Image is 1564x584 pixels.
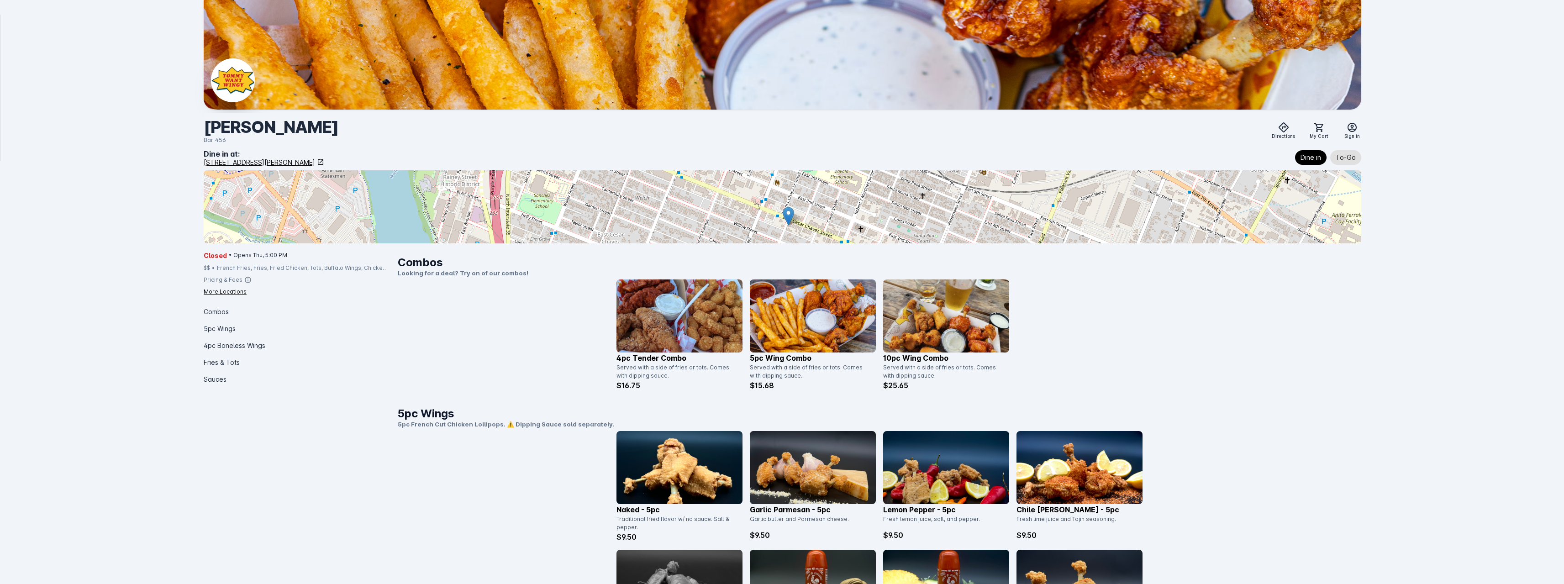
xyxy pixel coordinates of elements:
mat-chip-listbox: Fulfillment [1295,148,1361,167]
p: $9.50 [883,530,1009,541]
div: • [212,264,215,272]
div: Served with a side of fries or tots. Comes with dipping sauce. [616,363,737,380]
p: 5pc Wing Combo [750,353,876,363]
p: $16.75 [616,380,743,391]
div: Fries & Tots [204,354,390,371]
div: Fresh lemon juice, salt, and pepper. [883,515,1004,530]
img: catalog item [883,279,1009,353]
div: Pricing & Fees [204,276,242,284]
img: catalog item [616,279,743,353]
div: French Fries, Fries, Fried Chicken, Tots, Buffalo Wings, Chicken, Wings, Fried Pickles [217,264,390,272]
div: Dine in at: [204,148,324,159]
p: Lemon Pepper - 5pc [883,504,1009,515]
div: Bar 456 [204,136,338,145]
div: Fresh lime juice and Tajin seasoning. [1016,515,1137,530]
p: $9.50 [616,531,743,542]
div: 5pc Wings [204,320,390,337]
div: Served with a side of fries or tots. Comes with dipping sauce. [750,363,870,380]
img: catalog item [1016,431,1143,504]
img: Marker [783,207,794,226]
div: Sauces [204,371,390,388]
img: catalog item [616,431,743,504]
span: Directions [1272,133,1295,140]
div: Garlic butter and Parmesan cheese. [750,515,870,530]
p: Looking for a deal? Try on of our combos! [398,269,1361,278]
p: Naked - 5pc [616,504,743,515]
p: 10pc Wing Combo [883,353,1009,363]
div: $$ [204,264,210,272]
span: Dine in [1301,152,1321,163]
p: $9.50 [1016,530,1143,541]
p: Garlic Parmesan - 5pc [750,504,876,515]
img: Business Logo [211,58,255,102]
img: catalog item [883,431,1009,504]
p: $9.50 [750,530,876,541]
div: 4pc Boneless Wings [204,337,390,354]
div: [PERSON_NAME] [204,117,338,137]
div: Combos [204,303,390,320]
div: More Locations [204,288,247,296]
img: catalog item [750,431,876,504]
div: Served with a side of fries or tots. Comes with dipping sauce. [883,363,1004,380]
span: • Opens Thu, 5:00 PM [229,251,287,259]
div: Traditional fried flavor w/ no sauce. Salt & pepper. [616,515,737,531]
div: [STREET_ADDRESS][PERSON_NAME] [204,158,315,167]
p: 4pc Tender Combo [616,353,743,363]
span: To-Go [1336,152,1356,163]
span: Closed [204,251,227,260]
h1: 5pc Wings [398,405,1361,422]
img: catalog item [750,279,876,353]
p: 5pc French Cut Chicken Lollipops. ⚠️ Dipping Sauce sold separately. [398,420,1361,429]
p: Chile [PERSON_NAME] - 5pc [1016,504,1143,515]
p: $25.65 [883,380,1009,391]
p: $15.68 [750,380,876,391]
h1: Combos [398,254,1361,271]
